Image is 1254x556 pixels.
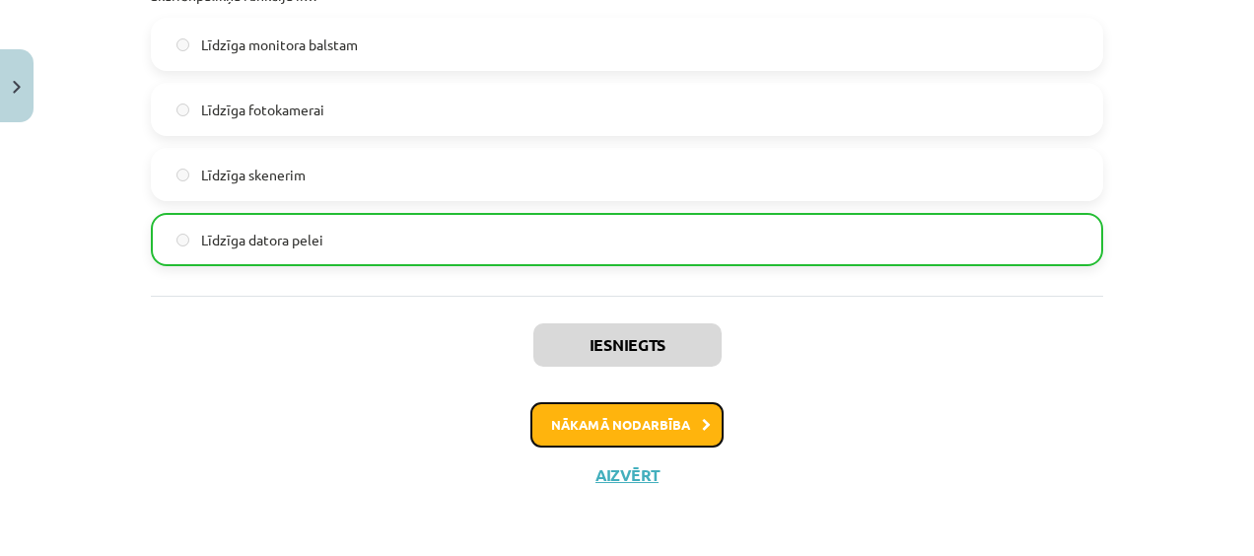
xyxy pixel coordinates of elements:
[533,323,722,367] button: Iesniegts
[201,165,306,185] span: Līdzīga skenerim
[530,402,724,448] button: Nākamā nodarbība
[201,35,358,55] span: Līdzīga monitora balstam
[176,38,189,51] input: Līdzīga monitora balstam
[201,100,324,120] span: Līdzīga fotokamerai
[176,169,189,181] input: Līdzīga skenerim
[176,234,189,246] input: Līdzīga datora pelei
[201,230,323,250] span: Līdzīga datora pelei
[176,104,189,116] input: Līdzīga fotokamerai
[13,81,21,94] img: icon-close-lesson-0947bae3869378f0d4975bcd49f059093ad1ed9edebbc8119c70593378902aed.svg
[590,465,664,485] button: Aizvērt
